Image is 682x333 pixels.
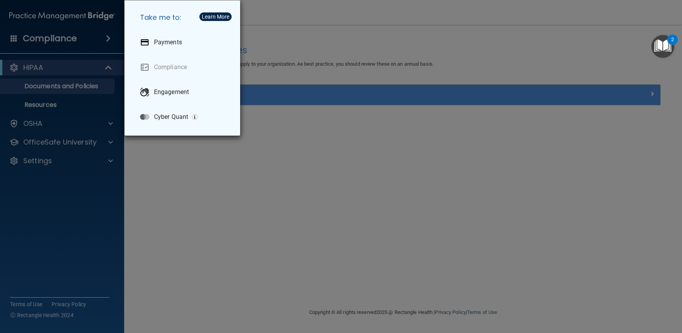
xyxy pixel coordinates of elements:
[671,40,674,50] div: 2
[134,7,234,28] h5: Take me to:
[134,56,234,78] a: Compliance
[134,31,234,53] a: Payments
[154,38,182,46] p: Payments
[202,14,229,19] div: Learn More
[134,106,234,128] a: Cyber Quant
[154,88,189,96] p: Engagement
[134,81,234,103] a: Engagement
[651,35,674,58] button: Open Resource Center, 2 new notifications
[199,12,232,21] button: Learn More
[154,113,188,121] p: Cyber Quant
